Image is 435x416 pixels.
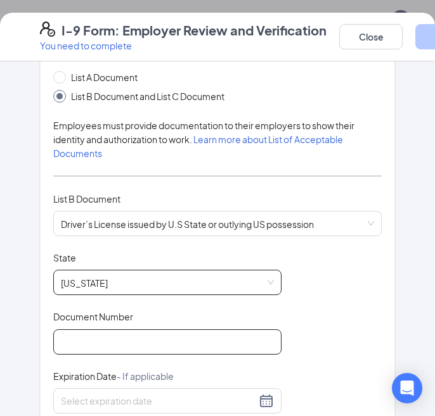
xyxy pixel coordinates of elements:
[53,134,343,159] a: Learn more about List of Acceptable Documents
[40,22,55,37] svg: FormI9EVerifyIcon
[61,270,274,294] span: Nebraska
[53,251,76,264] span: State
[53,193,120,205] span: List B Document
[61,211,374,236] span: Driver’s License issued by U.S State or outlying US possession
[392,373,422,403] div: Open Intercom Messenger
[66,89,230,103] span: List B Document and List C Document
[61,394,256,408] input: Select expiration date
[117,370,174,382] span: - If applicable
[53,370,174,382] span: Expiration Date
[62,22,327,39] h4: I-9 Form: Employer Review and Verification
[53,120,354,159] span: Employees must provide documentation to their employers to show their identity and authorization ...
[339,24,403,49] button: Close
[66,70,143,84] span: List A Document
[53,310,133,323] span: Document Number
[40,39,327,52] p: You need to complete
